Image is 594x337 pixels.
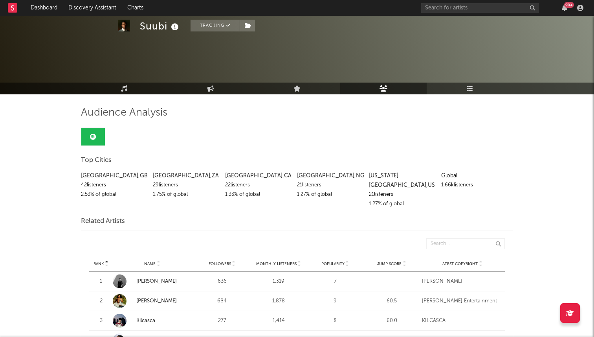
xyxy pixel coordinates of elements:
[564,2,574,8] div: 99 +
[321,261,345,266] span: Popularity
[153,180,219,190] div: 29 listeners
[309,278,361,285] div: 7
[113,314,192,328] a: Kilcasca
[441,171,507,180] div: Global
[93,297,109,305] div: 2
[144,261,156,266] span: Name
[252,317,305,325] div: 1,414
[252,297,305,305] div: 1,878
[136,318,155,323] a: Kilcasca
[140,20,181,33] div: Suubi
[225,180,291,190] div: 22 listeners
[225,190,291,199] div: 1.33 % of global
[297,190,363,199] div: 1.27 % of global
[426,238,505,249] input: Search...
[369,171,435,190] div: [US_STATE][GEOGRAPHIC_DATA] , US
[256,261,297,266] span: Monthly Listeners
[562,5,567,11] button: 99+
[196,297,248,305] div: 684
[81,156,112,165] span: Top Cities
[309,297,361,305] div: 9
[93,278,109,285] div: 1
[209,261,231,266] span: Followers
[422,278,501,285] div: [PERSON_NAME]
[153,190,219,199] div: 1.75 % of global
[365,297,418,305] div: 60.5
[81,171,147,180] div: [GEOGRAPHIC_DATA] , GB
[441,180,507,190] div: 1.66k listeners
[369,199,435,209] div: 1.27 % of global
[422,297,501,305] div: [PERSON_NAME] Entertainment
[297,171,363,180] div: [GEOGRAPHIC_DATA] , NG
[153,171,219,180] div: [GEOGRAPHIC_DATA] , ZA
[422,317,501,325] div: KILCASCA
[81,180,147,190] div: 42 listeners
[196,317,248,325] div: 277
[225,171,291,180] div: [GEOGRAPHIC_DATA] , CA
[297,180,363,190] div: 21 listeners
[440,261,478,266] span: Latest Copyright
[81,108,167,118] span: Audience Analysis
[81,217,125,226] span: Related Artists
[136,298,177,304] a: [PERSON_NAME]
[81,190,147,199] div: 2.53 % of global
[93,317,109,325] div: 3
[309,317,361,325] div: 8
[369,190,435,199] div: 21 listeners
[113,274,192,288] a: [PERSON_NAME]
[196,278,248,285] div: 636
[365,317,418,325] div: 60.0
[191,20,240,31] button: Tracking
[113,294,192,308] a: [PERSON_NAME]
[421,3,539,13] input: Search for artists
[377,261,401,266] span: Jump Score
[93,261,104,266] span: Rank
[136,279,177,284] a: [PERSON_NAME]
[252,278,305,285] div: 1,319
